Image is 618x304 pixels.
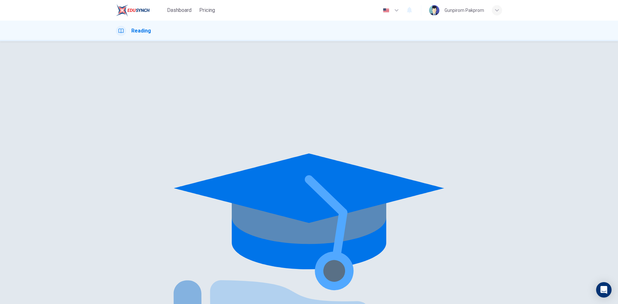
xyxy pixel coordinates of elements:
[167,6,192,14] span: Dashboard
[445,6,484,14] div: Gunpirom Pakprom
[429,5,439,15] img: Profile picture
[197,5,218,16] button: Pricing
[382,8,390,13] img: en
[116,4,150,17] img: EduSynch logo
[596,282,612,298] div: Open Intercom Messenger
[131,27,151,35] h1: Reading
[116,4,164,17] a: EduSynch logo
[164,5,194,16] button: Dashboard
[199,6,215,14] span: Pricing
